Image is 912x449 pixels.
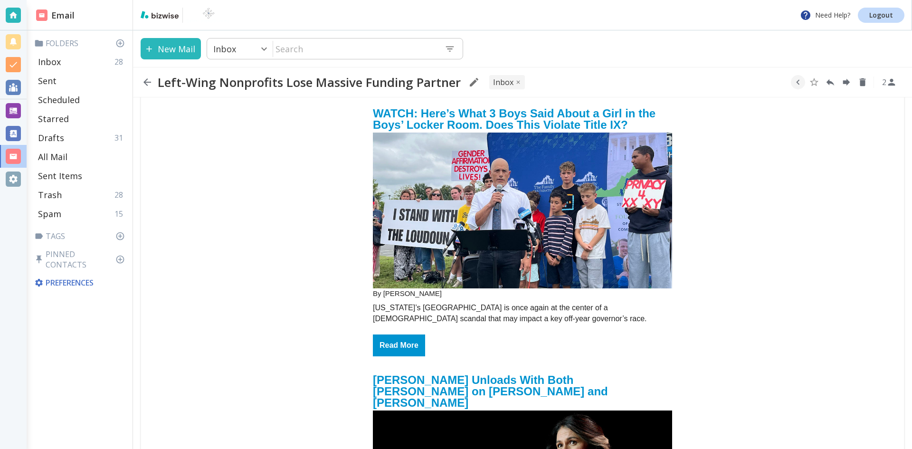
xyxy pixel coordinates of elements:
[38,170,82,182] p: Sent Items
[493,77,513,87] p: INBOX
[34,52,129,71] div: Inbox28
[823,75,837,89] button: Reply
[114,133,127,143] p: 31
[38,189,62,201] p: Trash
[34,90,129,109] div: Scheduled
[34,71,129,90] div: Sent
[878,71,901,94] button: See Participants
[34,38,129,48] p: Folders
[34,277,127,288] p: Preferences
[800,10,850,21] p: Need Help?
[187,8,230,23] img: BioTech International
[38,151,67,162] p: All Mail
[34,109,129,128] div: Starred
[34,204,129,223] div: Spam15
[38,56,61,67] p: Inbox
[34,231,129,241] p: Tags
[38,113,69,124] p: Starred
[38,132,64,143] p: Drafts
[855,75,870,89] button: Delete
[273,39,437,58] input: Search
[213,43,236,55] p: Inbox
[38,75,57,86] p: Sent
[38,208,61,220] p: Spam
[34,185,129,204] div: Trash28
[34,128,129,147] div: Drafts31
[141,11,179,19] img: bizwise
[869,12,893,19] p: Logout
[141,38,201,59] button: New Mail
[34,147,129,166] div: All Mail
[32,274,129,292] div: Preferences
[34,249,129,270] p: Pinned Contacts
[114,209,127,219] p: 15
[36,9,75,22] h2: Email
[114,190,127,200] p: 28
[114,57,127,67] p: 28
[858,8,904,23] a: Logout
[34,166,129,185] div: Sent Items
[36,10,47,21] img: DashboardSidebarEmail.svg
[38,94,80,105] p: Scheduled
[882,77,886,87] p: 2
[839,75,854,89] button: Forward
[158,75,461,90] h2: Left-Wing Nonprofits Lose Massive Funding Partner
